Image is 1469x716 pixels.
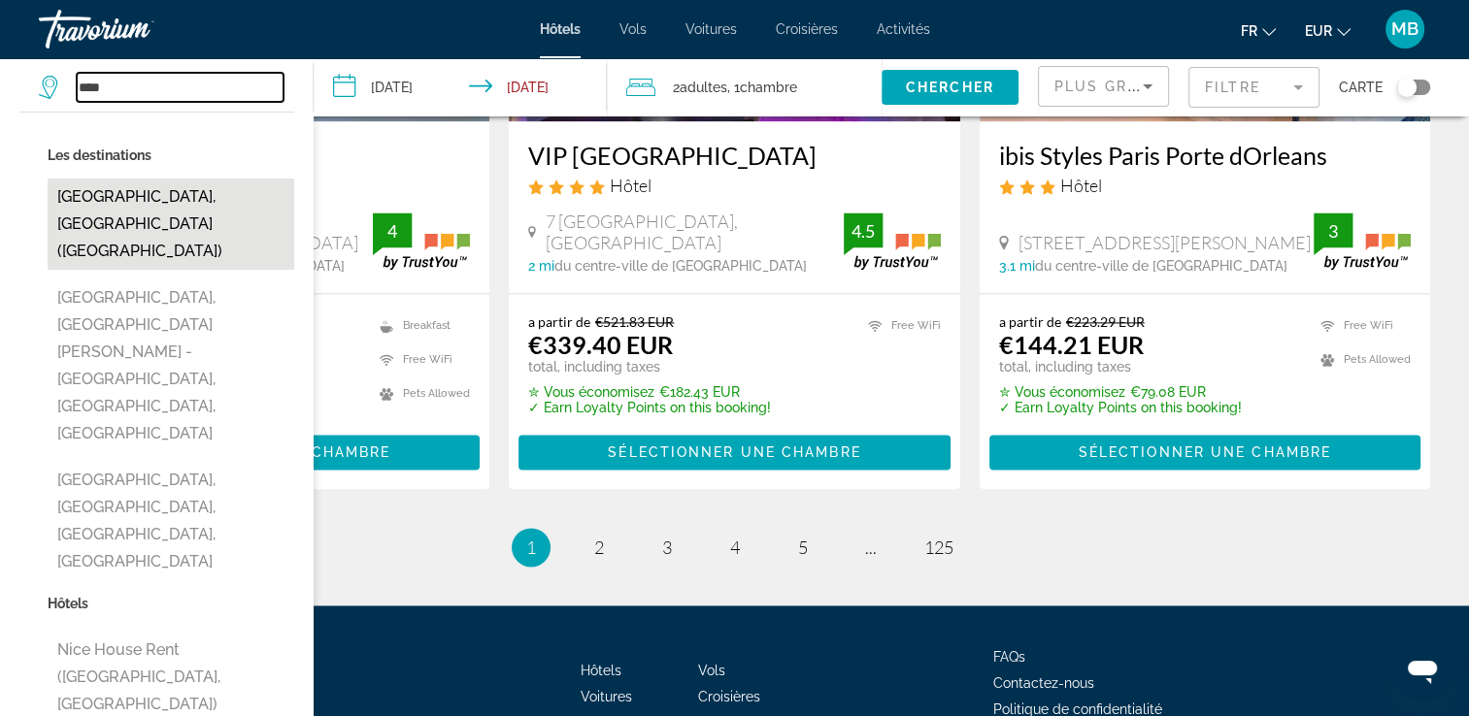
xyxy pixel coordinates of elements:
[906,80,994,95] span: Chercher
[1018,232,1311,253] span: [STREET_ADDRESS][PERSON_NAME]
[373,219,412,243] div: 4
[39,4,233,54] a: Travorium
[518,439,950,461] a: Sélectionner une chambre
[546,211,843,253] span: 7 [GEOGRAPHIC_DATA], [GEOGRAPHIC_DATA]
[1311,347,1411,372] li: Pets Allowed
[1241,23,1257,39] span: fr
[607,58,882,116] button: Travelers: 2 adults, 0 children
[662,537,672,558] span: 3
[581,689,632,704] a: Voitures
[798,537,808,558] span: 5
[1339,74,1383,101] span: Carte
[48,179,294,270] button: [GEOGRAPHIC_DATA], [GEOGRAPHIC_DATA] ([GEOGRAPHIC_DATA])
[989,435,1420,470] button: Sélectionner une chambre
[581,663,621,678] a: Hôtels
[1054,75,1152,98] mat-select: Sort by
[518,435,950,470] button: Sélectionner une chambre
[39,528,1430,567] nav: Pagination
[528,359,771,374] p: total, including taxes
[1383,79,1430,96] button: Toggle map
[740,80,797,95] span: Chambre
[1305,23,1332,39] span: EUR
[844,212,941,270] img: trustyou-badge.svg
[999,258,1035,274] span: 3.1 mi
[608,444,860,460] span: Sélectionner une chambre
[370,381,470,406] li: Pets Allowed
[1391,638,1453,700] iframe: Bouton de lancement de la fenêtre de messagerie
[528,141,940,170] a: VIP [GEOGRAPHIC_DATA]
[680,80,727,95] span: Adultes
[993,649,1025,665] a: FAQs
[698,663,725,678] a: Vols
[999,384,1125,400] span: ✮ Vous économisez
[999,384,1242,400] p: €79.08 EUR
[370,313,470,338] li: Breakfast
[594,537,604,558] span: 2
[528,384,771,400] p: €182.43 EUR
[844,219,883,243] div: 4.5
[48,279,294,452] button: [GEOGRAPHIC_DATA], [GEOGRAPHIC_DATA][PERSON_NAME] - [GEOGRAPHIC_DATA], [GEOGRAPHIC_DATA], [GEOGRA...
[540,21,581,37] a: Hôtels
[730,537,740,558] span: 4
[1314,212,1411,270] img: trustyou-badge.svg
[314,58,608,116] button: Check-in date: Oct 10, 2025 Check-out date: Oct 11, 2025
[1241,16,1276,45] button: Change language
[1305,16,1351,45] button: Change currency
[373,212,470,270] img: trustyou-badge.svg
[999,141,1411,170] a: ibis Styles Paris Porte dOrleans
[685,21,737,37] a: Voitures
[924,537,953,558] span: 125
[619,21,647,37] a: Vols
[48,590,294,617] p: Hôtels
[993,675,1094,691] a: Contactez-nous
[776,21,838,37] a: Croisières
[877,21,930,37] a: Activités
[48,462,294,580] button: [GEOGRAPHIC_DATA], [GEOGRAPHIC_DATA], [GEOGRAPHIC_DATA], [GEOGRAPHIC_DATA]
[595,313,674,330] del: €521.83 EUR
[989,439,1420,461] a: Sélectionner une chambre
[1380,9,1430,49] button: User Menu
[858,313,941,338] li: Free WiFi
[882,70,1018,105] button: Chercher
[1314,219,1352,243] div: 3
[528,313,590,330] span: a partir de
[698,689,760,704] a: Croisières
[999,313,1061,330] span: a partir de
[370,347,470,372] li: Free WiFi
[610,175,651,196] span: Hôtel
[1311,313,1411,338] li: Free WiFi
[999,175,1411,196] div: 3 star Hotel
[528,258,554,274] span: 2 mi
[48,142,294,169] p: Les destinations
[1060,175,1102,196] span: Hôtel
[999,400,1242,415] p: ✓ Earn Loyalty Points on this booking!
[528,175,940,196] div: 4 star Hotel
[1054,79,1286,94] span: Plus grandes économies
[526,537,536,558] span: 1
[1391,19,1419,39] span: MB
[999,330,1144,359] ins: €144.21 EUR
[999,359,1242,374] p: total, including taxes
[865,537,877,558] span: ...
[528,400,771,415] p: ✓ Earn Loyalty Points on this booking!
[673,74,727,101] span: 2
[1188,66,1319,109] button: Filter
[1035,258,1287,274] span: du centre-ville de [GEOGRAPHIC_DATA]
[1066,313,1145,330] del: €223.29 EUR
[727,74,797,101] span: , 1
[528,384,654,400] span: ✮ Vous économisez
[528,330,673,359] ins: €339.40 EUR
[1079,444,1331,460] span: Sélectionner une chambre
